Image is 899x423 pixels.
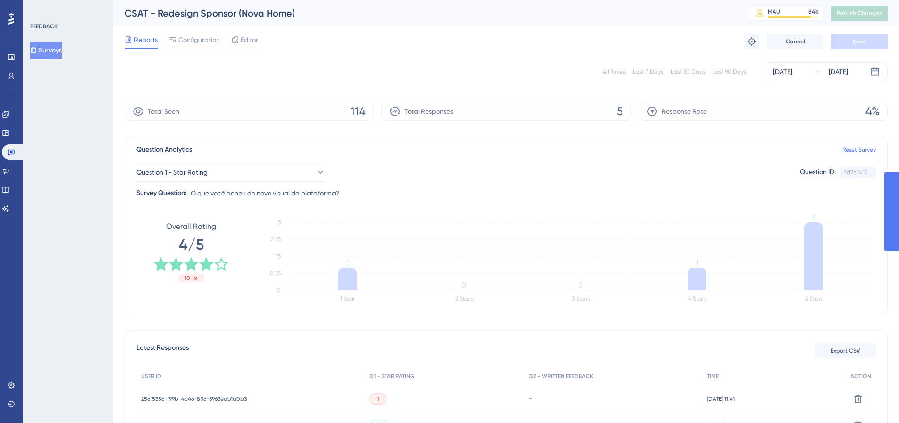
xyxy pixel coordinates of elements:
span: Latest Responses [136,342,189,359]
span: Total Seen [148,106,179,117]
a: Reset Survey [842,146,876,153]
text: 5 Stars [805,296,823,302]
span: 256f5356-f99b-4c46-8ff6-3963eab1a0b3 [141,395,247,403]
div: Question ID: [800,166,836,178]
tspan: 3 [278,219,281,226]
div: Survey Question: [136,187,187,199]
button: Save [831,34,888,49]
span: Editor [241,34,258,45]
span: Overall Rating [166,221,216,232]
div: Last 30 Days [671,68,705,76]
tspan: 1.5 [275,253,281,260]
div: Last 7 Days [633,68,663,76]
div: FEEDBACK [30,23,58,30]
div: All Times [603,68,625,76]
span: 5 [617,104,623,119]
span: 4/5 [179,234,204,255]
span: Total Responses [404,106,453,117]
button: Question 1 - Star Rating [136,163,325,182]
tspan: 1 [346,258,349,267]
text: 1 Star [340,296,355,302]
div: 84 % [808,8,819,16]
span: Question Analytics [136,144,192,155]
span: USER ID [141,372,161,380]
span: Q1 - STAR RATING [369,372,414,380]
button: Publish Changes [831,6,888,21]
span: ACTION [850,372,871,380]
span: Reports [134,34,158,45]
span: [DATE] 11:41 [707,395,735,403]
span: 1 [377,395,379,403]
div: [DATE] [829,66,848,77]
tspan: 2.25 [271,236,281,243]
span: Save [853,38,866,45]
span: O que você achou do novo visual da plataforma? [191,187,340,199]
tspan: 1 [696,258,698,267]
text: 4 Stars [688,296,706,302]
div: Last 90 Days [712,68,746,76]
text: 3 Stars [572,296,590,302]
iframe: UserGuiding AI Assistant Launcher [859,386,888,414]
div: MAU [768,8,780,16]
span: Publish Changes [837,9,882,17]
span: Cancel [786,38,805,45]
div: 7d7c5415... [844,169,872,176]
tspan: 0 [277,287,281,294]
tspan: 3 [812,213,815,222]
div: CSAT - Redesign Sponsor (Nova Home) [125,7,724,20]
span: Response Rate [662,106,707,117]
button: Export CSV [815,343,876,358]
span: Configuration [178,34,220,45]
span: 10 [185,274,190,282]
span: Q2 - WRITTEN FEEDBACK [529,372,593,380]
span: 114 [351,104,366,119]
div: [DATE] [773,66,792,77]
button: Surveys [30,42,62,59]
span: Export CSV [831,347,860,355]
div: - [529,394,697,403]
text: 2 Stars [455,296,473,302]
button: Cancel [767,34,823,49]
tspan: 0 [578,280,583,289]
tspan: 0.75 [270,270,281,277]
tspan: 0 [462,280,466,289]
span: TIME [707,372,719,380]
span: Question 1 - Star Rating [136,167,208,178]
span: 4% [865,104,880,119]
